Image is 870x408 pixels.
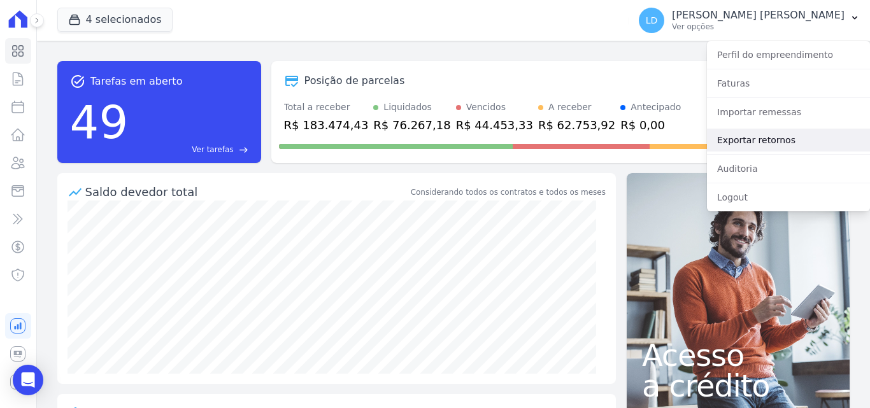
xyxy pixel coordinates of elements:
[629,3,870,38] button: LD [PERSON_NAME] [PERSON_NAME] Ver opções
[70,74,85,89] span: task_alt
[133,144,248,155] a: Ver tarefas east
[70,89,129,155] div: 49
[642,370,834,401] span: a crédito
[538,116,615,134] div: R$ 62.753,92
[707,129,870,151] a: Exportar retornos
[548,101,592,114] div: A receber
[304,73,405,88] div: Posição de parcelas
[13,365,43,395] div: Open Intercom Messenger
[57,8,173,32] button: 4 selecionados
[456,116,533,134] div: R$ 44.453,33
[646,16,658,25] span: LD
[411,186,606,198] div: Considerando todos os contratos e todos os meses
[466,101,506,114] div: Vencidos
[672,22,845,32] p: Ver opções
[631,101,681,114] div: Antecipado
[672,9,845,22] p: [PERSON_NAME] [PERSON_NAME]
[642,340,834,370] span: Acesso
[707,72,870,95] a: Faturas
[192,144,233,155] span: Ver tarefas
[373,116,450,134] div: R$ 76.267,18
[707,43,870,66] a: Perfil do empreendimento
[85,183,408,200] div: Saldo devedor total
[620,116,681,134] div: R$ 0,00
[284,101,369,114] div: Total a receber
[90,74,183,89] span: Tarefas em aberto
[284,116,369,134] div: R$ 183.474,43
[707,186,870,209] a: Logout
[707,101,870,123] a: Importar remessas
[707,157,870,180] a: Auditoria
[239,145,248,155] span: east
[383,101,432,114] div: Liquidados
